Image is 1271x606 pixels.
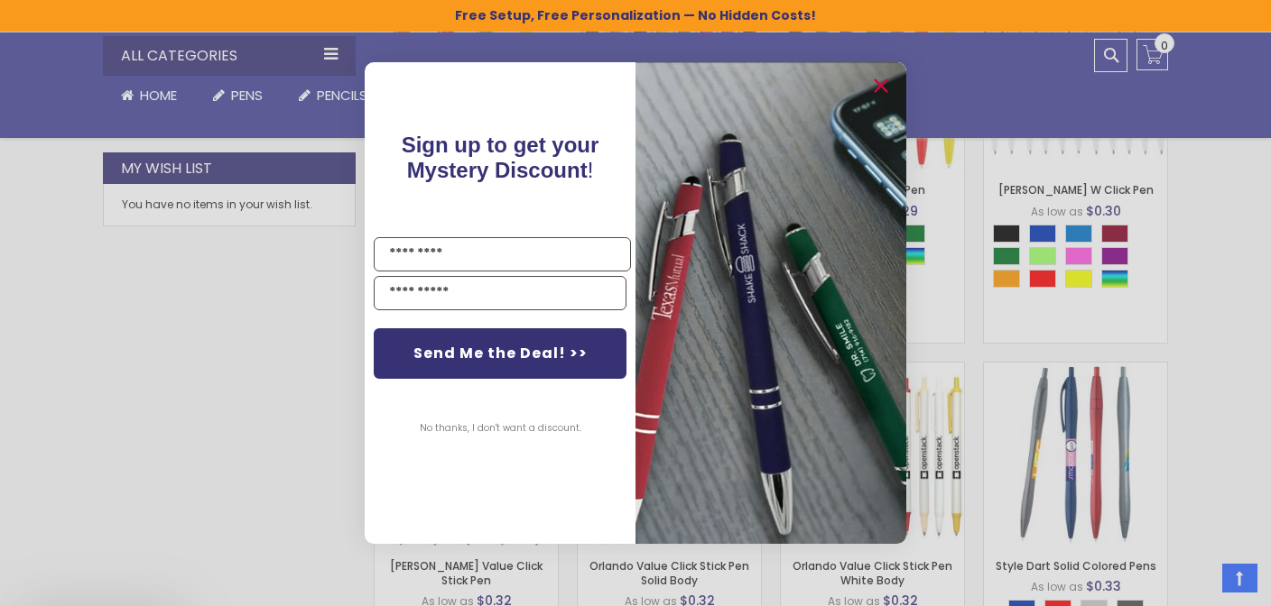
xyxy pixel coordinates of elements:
button: Send Me the Deal! >> [374,328,626,379]
button: Close dialog [867,71,895,100]
img: pop-up-image [635,62,906,543]
span: Sign up to get your Mystery Discount [402,133,599,182]
span: ! [402,133,599,182]
button: No thanks, I don't want a discount. [411,406,590,451]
